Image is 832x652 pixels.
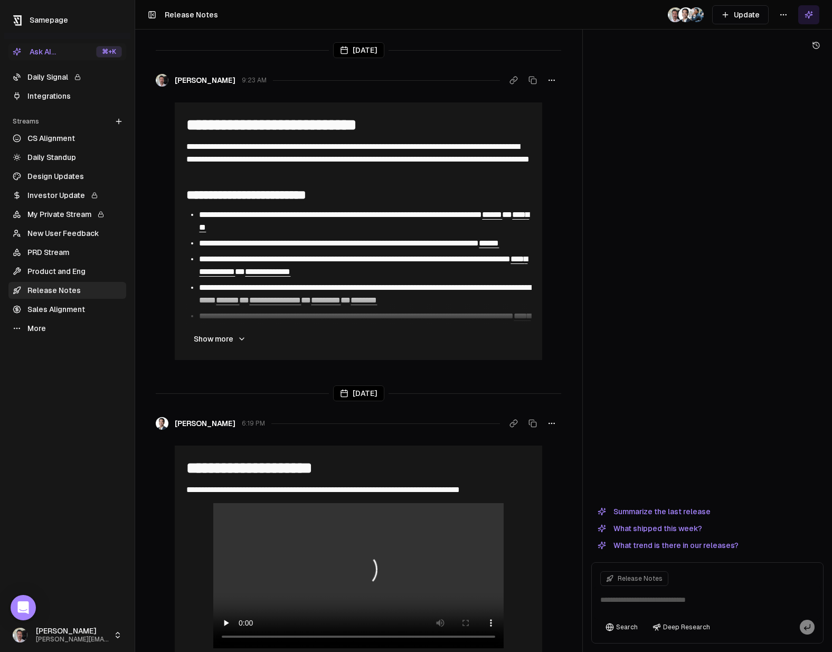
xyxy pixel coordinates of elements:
[8,168,126,185] a: Design Updates
[647,620,715,635] button: Deep Research
[8,622,126,648] button: [PERSON_NAME][PERSON_NAME][EMAIL_ADDRESS]
[8,88,126,105] a: Integrations
[242,419,265,428] span: 6:19 PM
[333,42,384,58] div: [DATE]
[36,627,109,636] span: [PERSON_NAME]
[8,149,126,166] a: Daily Standup
[8,320,126,337] a: More
[591,505,717,518] button: Summarize the last release
[8,244,126,261] a: PRD Stream
[36,636,109,644] span: [PERSON_NAME][EMAIL_ADDRESS]
[591,539,745,552] button: What trend is there in our releases?
[600,620,643,635] button: Search
[156,417,168,430] img: _image
[8,225,126,242] a: New User Feedback
[8,130,126,147] a: CS Alignment
[8,69,126,86] a: Daily Signal
[591,522,708,535] button: What shipped this week?
[8,113,126,130] div: Streams
[8,282,126,299] a: Release Notes
[11,595,36,620] div: Open Intercom Messenger
[8,301,126,318] a: Sales Alignment
[156,74,168,87] img: _image
[333,385,384,401] div: [DATE]
[13,628,27,642] img: _image
[689,7,704,22] img: 1695405595226.jpeg
[678,7,693,22] img: _image
[242,76,267,84] span: 9:23 AM
[8,263,126,280] a: Product and Eng
[8,206,126,223] a: My Private Stream
[668,7,683,22] img: _image
[175,418,235,429] span: [PERSON_NAME]
[30,16,68,24] span: Samepage
[13,46,56,57] div: Ask AI...
[8,43,126,60] button: Ask AI...⌘+K
[618,574,663,583] span: Release Notes
[8,187,126,204] a: Investor Update
[185,328,254,349] button: Show more
[96,46,122,58] div: ⌘ +K
[175,75,235,86] span: [PERSON_NAME]
[712,5,769,24] button: Update
[165,11,218,19] span: Release Notes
